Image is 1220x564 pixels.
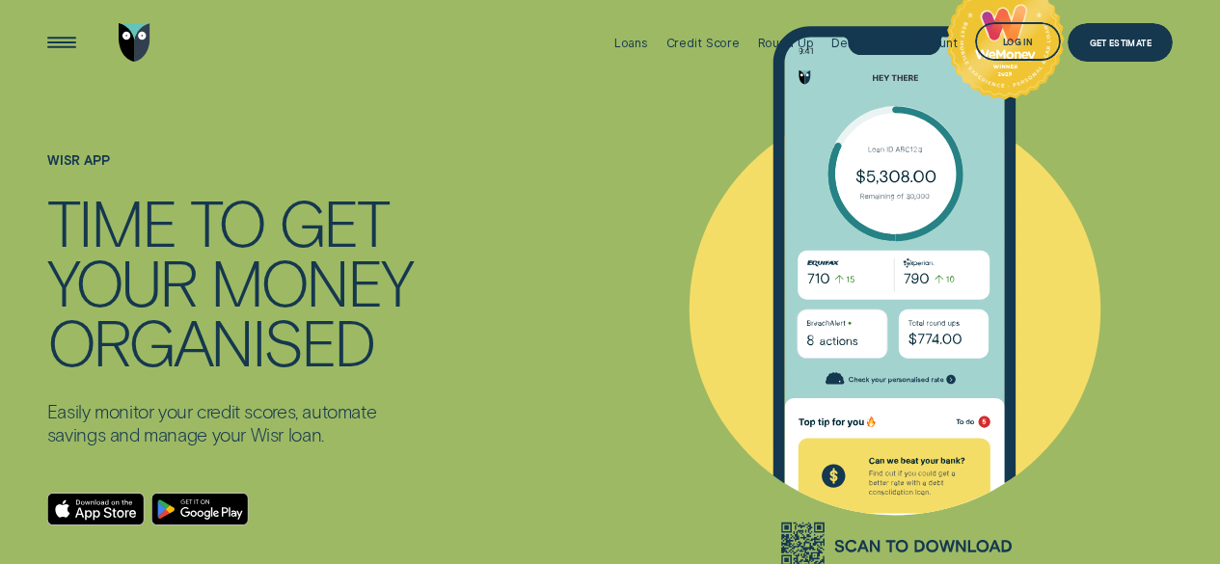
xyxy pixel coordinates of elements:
div: Debt Consol Discount [831,36,957,50]
div: MONEY [210,252,412,311]
div: Loans [614,36,648,50]
div: TIME [47,192,176,252]
a: Get Estimate [1068,23,1173,62]
div: Round Up [758,36,814,50]
div: GET [279,192,388,252]
div: Credit Score [666,36,741,50]
p: Easily monitor your credit scores, automate savings and manage your Wisr loan. [47,400,419,446]
h4: TIME TO GET YOUR MONEY ORGANISED [47,192,419,371]
img: Wisr [119,23,150,62]
div: TO [190,192,264,252]
button: Open Menu [42,23,81,62]
a: Android App on Google Play [151,493,249,525]
button: Log in [975,22,1061,61]
div: ORGANISED [47,311,374,371]
a: Download on the App Store [47,493,145,525]
div: YOUR [47,252,196,311]
h1: WISR APP [47,153,419,193]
